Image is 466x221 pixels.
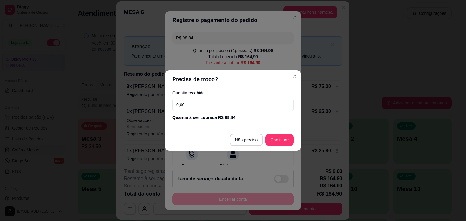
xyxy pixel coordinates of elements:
div: Quantia à ser cobrada R$ 98,84 [172,114,294,120]
button: Não preciso [230,134,263,146]
label: Quantia recebida [172,91,294,95]
button: Close [290,71,300,81]
header: Precisa de troco? [165,70,301,88]
button: Continuar [265,134,294,146]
